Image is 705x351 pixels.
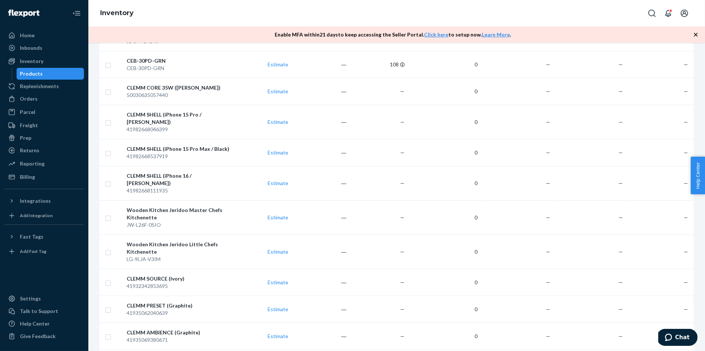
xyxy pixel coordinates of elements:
[408,78,480,105] td: 0
[291,51,349,78] td: ―
[677,6,692,21] button: Open account menu
[4,93,84,105] a: Orders
[482,31,510,38] a: Learn More
[408,51,480,78] td: 0
[291,296,349,323] td: ―
[4,106,84,118] a: Parcel
[400,214,405,220] span: —
[127,91,230,99] div: 50030635057440
[4,119,84,131] a: Freight
[268,180,288,186] a: Estimate
[20,108,35,116] div: Parcel
[691,157,705,194] button: Help Center
[20,70,43,77] div: Products
[546,333,550,339] span: —
[684,180,688,186] span: —
[127,111,230,126] div: CLEMM SHELL (iPhone 15 Pro / [PERSON_NAME])
[291,234,349,269] td: ―
[400,180,405,186] span: —
[4,210,84,222] a: Add Integration
[127,65,230,72] div: CEB-30PD-GRN
[20,58,43,65] div: Inventory
[4,330,84,342] button: Give Feedback
[4,195,84,207] button: Integrations
[127,172,230,187] div: CLEMM SHELL (iPhone 16 / [PERSON_NAME])
[127,153,230,160] div: 41982668537919
[618,149,623,156] span: —
[20,333,56,340] div: Give Feedback
[645,6,659,21] button: Open Search Box
[4,145,84,156] a: Returns
[4,80,84,92] a: Replenishments
[684,249,688,255] span: —
[546,61,550,67] span: —
[661,6,676,21] button: Open notifications
[20,122,38,129] div: Freight
[20,134,31,142] div: Prep
[546,214,550,220] span: —
[546,279,550,285] span: —
[4,42,84,54] a: Inbounds
[291,269,349,296] td: ―
[20,307,58,315] div: Talk to Support
[4,55,84,67] a: Inventory
[127,282,230,290] div: 41932342853695
[684,149,688,156] span: —
[20,160,45,167] div: Reporting
[268,119,288,125] a: Estimate
[20,173,35,181] div: Billing
[546,306,550,312] span: —
[268,306,288,312] a: Estimate
[275,31,511,38] p: Enable MFA within 21 days to keep accessing the Seller Portal. to setup now. .
[20,32,35,39] div: Home
[684,61,688,67] span: —
[127,57,230,65] div: CEB-30PD-GRN
[400,333,405,339] span: —
[4,305,84,317] button: Talk to Support
[20,295,41,302] div: Settings
[349,51,408,78] td: 108
[127,206,230,221] div: Wooden Kitchen Jeridoo Master Chefs Kitchenette
[291,139,349,166] td: ―
[127,221,230,229] div: JW-L26F-0SIO
[658,329,698,347] iframe: Opens a widget where you can chat to one of our agents
[291,105,349,139] td: ―
[684,279,688,285] span: —
[127,145,230,153] div: CLEMM SHELL (iPhone 15 Pro Max / Black)
[20,44,42,52] div: Inbounds
[618,88,623,94] span: —
[684,119,688,125] span: —
[127,126,230,133] div: 41982668046399
[127,329,230,336] div: CLEMM AMBIENCE (Graphite)
[546,149,550,156] span: —
[291,166,349,200] td: ―
[4,231,84,243] button: Fast Tags
[408,323,480,350] td: 0
[69,6,84,21] button: Close Navigation
[268,149,288,156] a: Estimate
[291,200,349,234] td: ―
[400,119,405,125] span: —
[268,214,288,220] a: Estimate
[4,293,84,305] a: Settings
[4,246,84,257] a: Add Fast Tag
[4,158,84,170] a: Reporting
[268,333,288,339] a: Estimate
[684,88,688,94] span: —
[408,166,480,200] td: 0
[20,83,59,90] div: Replenishments
[408,234,480,269] td: 0
[408,105,480,139] td: 0
[408,139,480,166] td: 0
[127,275,230,282] div: CLEMM SOURCE (Ivory)
[684,306,688,312] span: —
[100,9,134,17] a: Inventory
[618,306,623,312] span: —
[268,249,288,255] a: Estimate
[127,84,230,91] div: CLEMM CORE 35W ([PERSON_NAME])
[618,214,623,220] span: —
[268,279,288,285] a: Estimate
[4,29,84,41] a: Home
